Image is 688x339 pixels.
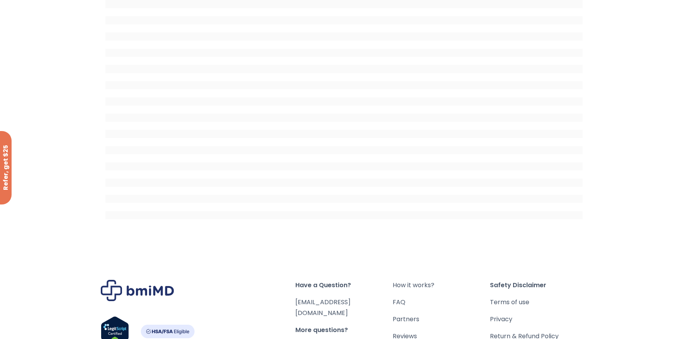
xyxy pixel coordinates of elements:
[393,314,490,325] a: Partners
[295,280,393,291] span: Have a Question?
[393,280,490,291] a: How it works?
[101,280,174,301] img: Brand Logo
[393,297,490,308] a: FAQ
[295,325,393,336] span: More questions?
[490,314,587,325] a: Privacy
[490,297,587,308] a: Terms of use
[295,298,351,317] a: [EMAIL_ADDRESS][DOMAIN_NAME]
[141,325,195,338] img: HSA-FSA
[490,280,587,291] span: Safety Disclaimer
